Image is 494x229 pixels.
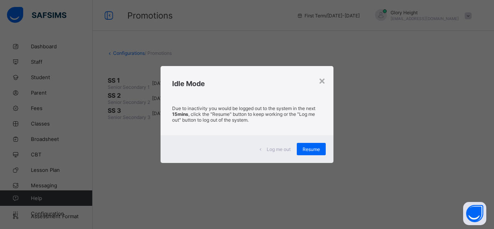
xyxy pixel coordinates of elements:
span: Resume [303,146,320,152]
p: Due to inactivity you would be logged out to the system in the next , click the "Resume" button t... [172,105,322,123]
div: × [318,74,326,87]
button: Open asap [463,202,486,225]
strong: 15mins [172,111,188,117]
span: Log me out [267,146,291,152]
h2: Idle Mode [172,80,322,88]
